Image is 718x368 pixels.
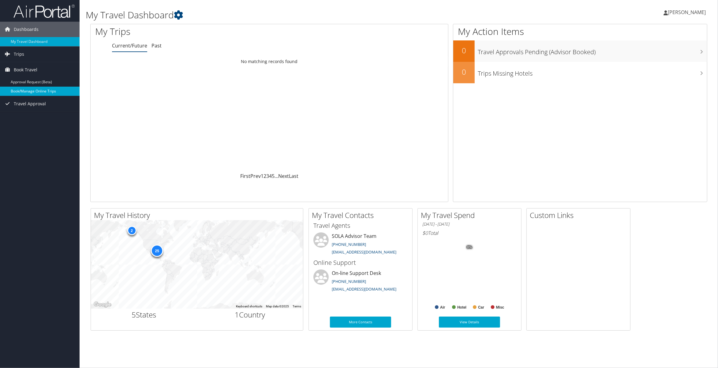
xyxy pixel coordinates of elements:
a: 5 [272,173,275,179]
img: airportal-logo.png [13,4,75,18]
a: Prev [250,173,261,179]
a: [EMAIL_ADDRESS][DOMAIN_NAME] [332,249,396,255]
span: Travel Approval [14,96,46,111]
button: Keyboard shortcuts [236,304,262,309]
h3: Trips Missing Hotels [478,66,707,78]
a: Current/Future [112,42,147,49]
h3: Travel Agents [313,221,408,230]
span: 5 [132,310,136,320]
h2: 0 [453,67,475,77]
li: SOLA Advisor Team [310,232,411,257]
span: Trips [14,47,24,62]
a: 2 [264,173,266,179]
a: 0Trips Missing Hotels [453,62,707,83]
span: … [275,173,278,179]
a: [EMAIL_ADDRESS][DOMAIN_NAME] [332,286,396,292]
h6: [DATE] - [DATE] [422,221,517,227]
h3: Online Support [313,258,408,267]
a: [PHONE_NUMBER] [332,242,366,247]
span: [PERSON_NAME] [668,9,706,16]
h2: My Travel Spend [421,210,521,220]
a: 1 [261,173,264,179]
span: Book Travel [14,62,37,77]
span: 1 [235,310,239,320]
img: Google [92,301,113,309]
a: More Contacts [330,317,391,328]
h1: My Action Items [453,25,707,38]
a: 3 [266,173,269,179]
h3: Travel Approvals Pending (Advisor Booked) [478,45,707,56]
text: Air [440,305,445,310]
h6: Total [422,230,517,236]
h2: States [95,310,193,320]
h2: Country [202,310,299,320]
span: $0 [422,230,428,236]
a: Last [289,173,298,179]
h1: My Trips [95,25,294,38]
a: [PHONE_NUMBER] [332,279,366,284]
h2: My Travel Contacts [312,210,412,220]
a: Next [278,173,289,179]
a: View Details [439,317,500,328]
text: Hotel [457,305,466,310]
text: Car [478,305,484,310]
h1: My Travel Dashboard [86,9,503,21]
div: 25 [151,245,163,257]
text: Misc [496,305,504,310]
a: Terms (opens in new tab) [293,305,301,308]
div: 2 [127,226,136,235]
td: No matching records found [91,56,448,67]
a: Past [151,42,162,49]
a: 0Travel Approvals Pending (Advisor Booked) [453,40,707,62]
h2: 0 [453,45,475,56]
li: On-line Support Desk [310,269,411,295]
a: First [240,173,250,179]
h2: My Travel History [94,210,303,220]
a: 4 [269,173,272,179]
h2: Custom Links [530,210,630,220]
a: [PERSON_NAME] [664,3,712,21]
a: Open this area in Google Maps (opens a new window) [92,301,113,309]
span: Map data ©2025 [266,305,289,308]
span: Dashboards [14,22,39,37]
tspan: 0% [467,246,472,249]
